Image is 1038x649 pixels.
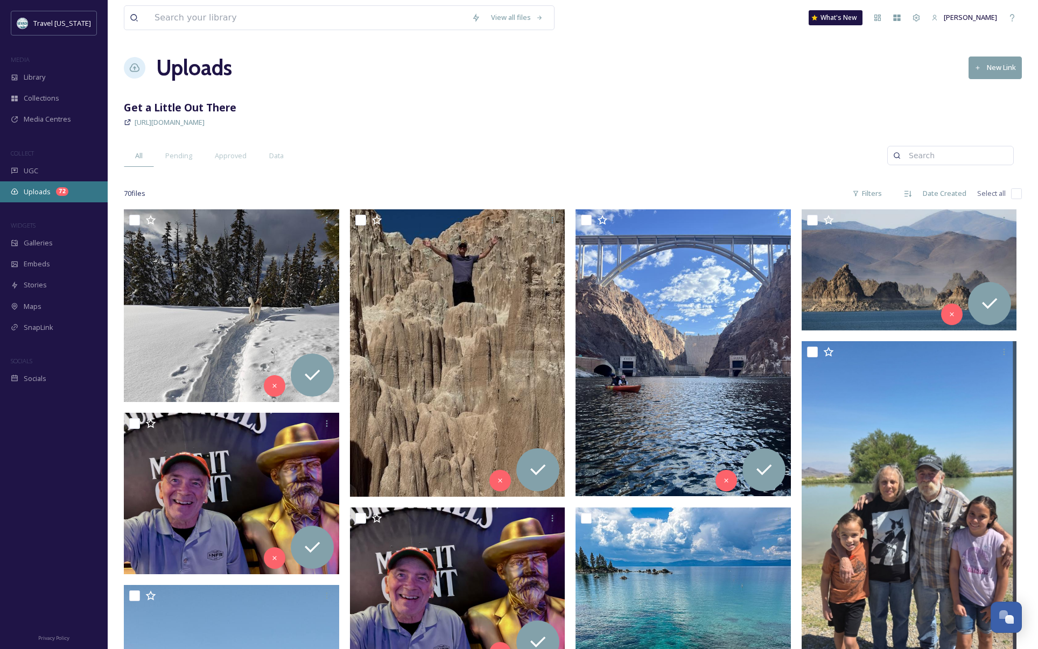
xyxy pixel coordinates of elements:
[24,93,59,103] span: Collections
[33,18,91,28] span: Travel [US_STATE]
[124,188,145,199] span: 70 file s
[944,12,997,22] span: [PERSON_NAME]
[38,634,69,641] span: Privacy Policy
[486,7,549,28] a: View all files
[11,149,34,157] span: COLLECT
[38,631,69,644] a: Privacy Policy
[24,187,51,197] span: Uploads
[969,57,1022,79] button: New Link
[165,151,192,161] span: Pending
[350,209,565,496] img: ext_1758118588.79751_SSCHOTWINE@GMAIL.COM-IMG_3880.JPG
[917,183,972,204] div: Date Created
[135,116,205,129] a: [URL][DOMAIN_NAME]
[124,209,339,402] img: ext_1758122973.399024_melssssz@yahoo.com-inbound2716740884286386293.jpg
[926,7,1002,28] a: [PERSON_NAME]
[903,145,1008,166] input: Search
[802,209,1017,330] img: ext_1758079899.560942_rfdolson@yahoo.com-pyramid~2.JPG
[977,188,1006,199] span: Select all
[991,602,1022,633] button: Open Chat
[135,117,205,127] span: [URL][DOMAIN_NAME]
[56,187,68,196] div: 72
[135,151,143,161] span: All
[24,238,53,248] span: Galleries
[24,280,47,290] span: Stories
[24,114,71,124] span: Media Centres
[17,18,28,29] img: download.jpeg
[24,259,50,269] span: Embeds
[124,413,339,574] img: ext_1758077429.308526_bobheisse1@gmail.com-432E1D7C-83E0-4ACB-8281-70ECAC6DA183.jpeg
[24,373,46,384] span: Socials
[11,221,36,229] span: WIDGETS
[24,72,45,82] span: Library
[24,166,38,176] span: UGC
[576,209,791,496] img: ext_1758114488.22717_libbylelliott@gmail.com-IMG_7360.jpeg
[156,52,232,84] a: Uploads
[24,322,53,333] span: SnapLink
[24,301,41,312] span: Maps
[149,6,466,30] input: Search your library
[124,100,236,115] strong: Get a Little Out There
[809,10,862,25] a: What's New
[269,151,284,161] span: Data
[11,55,30,64] span: MEDIA
[11,357,32,365] span: SOCIALS
[215,151,247,161] span: Approved
[847,183,887,204] div: Filters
